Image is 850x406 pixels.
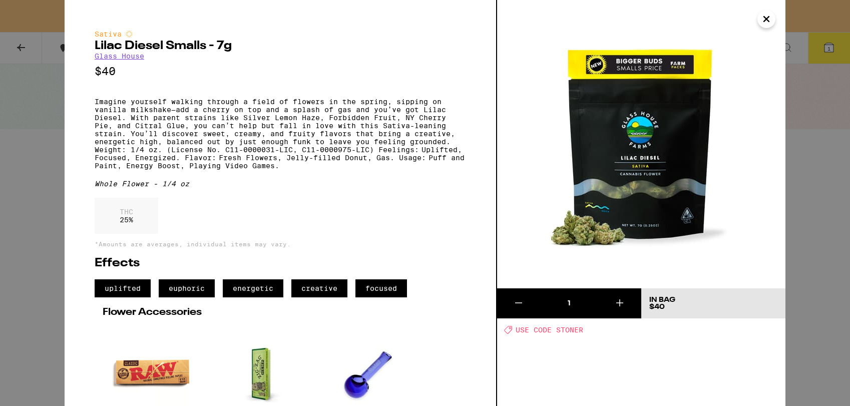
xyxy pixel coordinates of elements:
[95,98,466,170] p: Imagine yourself walking through a field of flowers in the spring, sipping on vanilla milkshake—a...
[95,52,144,60] a: Glass House
[125,30,133,38] img: sativaColor.svg
[95,180,466,188] div: Whole Flower - 1/4 oz
[159,279,215,297] span: euphoric
[540,298,598,308] div: 1
[291,279,347,297] span: creative
[95,30,466,38] div: Sativa
[95,40,466,52] h2: Lilac Diesel Smalls - 7g
[6,7,72,15] span: Hi. Need any help?
[103,307,458,317] h2: Flower Accessories
[757,10,775,28] button: Close
[95,65,466,78] p: $40
[120,208,133,216] p: THC
[95,198,158,234] div: 25 %
[95,257,466,269] h2: Effects
[223,279,283,297] span: energetic
[641,288,785,318] button: In Bag$40
[95,241,466,247] p: *Amounts are averages, individual items may vary.
[649,303,665,310] span: $40
[516,326,583,334] span: USE CODE STONER
[649,296,675,303] div: In Bag
[355,279,407,297] span: focused
[95,279,151,297] span: uplifted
